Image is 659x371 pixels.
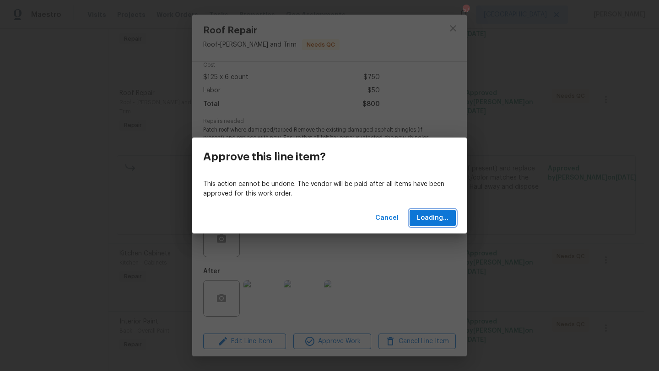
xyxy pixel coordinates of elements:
p: This action cannot be undone. The vendor will be paid after all items have been approved for this... [203,180,456,199]
button: Loading... [410,210,456,227]
h3: Approve this line item? [203,150,326,163]
span: Loading... [417,212,448,224]
button: Cancel [372,210,402,227]
span: Cancel [375,212,399,224]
